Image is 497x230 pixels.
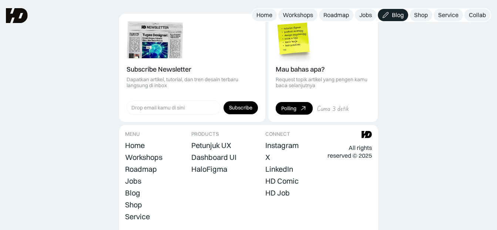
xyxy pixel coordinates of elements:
a: Service [434,9,463,21]
div: HD Comic [265,177,299,185]
a: Shop [410,9,432,21]
div: Service [125,212,150,221]
div: MENU [125,131,140,137]
div: Blog [392,11,404,19]
a: Jobs [355,9,376,21]
a: Workshops [278,9,318,21]
a: Jobs [125,176,141,186]
a: HaloFigma [191,164,227,174]
div: Jobs [359,11,372,19]
a: HD Job [265,188,290,198]
a: Workshops [125,152,162,162]
div: Home [125,141,145,150]
div: Dashboard UI [191,153,236,162]
a: Blog [378,9,408,21]
a: Petunjuk UX [191,140,231,151]
div: Dapatkan artikel, tutorial, dan tren desain terbaru langsung di inbox [127,76,258,89]
a: HD Comic [265,176,299,186]
a: Instagram [265,140,299,151]
a: Home [252,9,277,21]
input: Drop email kamu di sini [127,101,221,115]
div: Roadmap [125,165,157,174]
div: All rights reserved © 2025 [328,144,372,160]
div: Home [256,11,272,19]
a: LinkedIn [265,164,293,174]
div: PRODUCTS [191,131,219,137]
a: Collab [464,9,490,21]
a: Blog [125,188,140,198]
div: CONNECT [265,131,290,137]
div: Roadmap [323,11,349,19]
div: Workshops [125,153,162,162]
input: Subscribe [224,101,258,114]
div: Jobs [125,177,141,185]
a: Roadmap [319,9,353,21]
a: Dashboard UI [191,152,236,162]
a: X [265,152,270,162]
div: Instagram [265,141,299,150]
div: Blog [125,188,140,197]
a: Roadmap [125,164,157,174]
div: Polling [281,105,296,112]
a: Home [125,140,145,151]
div: Mau bahas apa? [276,66,325,73]
div: X [265,153,270,162]
div: Shop [125,200,142,209]
div: Request topik artikel yang pengen kamu baca selanjutnya [276,76,371,89]
form: Form Subscription [127,101,258,115]
div: Petunjuk UX [191,141,231,150]
a: Polling [276,102,313,115]
div: HaloFigma [191,165,227,174]
div: HD Job [265,188,290,197]
div: Workshops [283,11,313,19]
a: Service [125,211,150,222]
div: LinkedIn [265,165,293,174]
div: Service [438,11,459,19]
div: Subscribe Newsletter [127,66,191,73]
div: Cuma 3 detik [317,105,349,112]
div: Shop [414,11,428,19]
a: Shop [125,200,142,210]
div: Collab [469,11,486,19]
